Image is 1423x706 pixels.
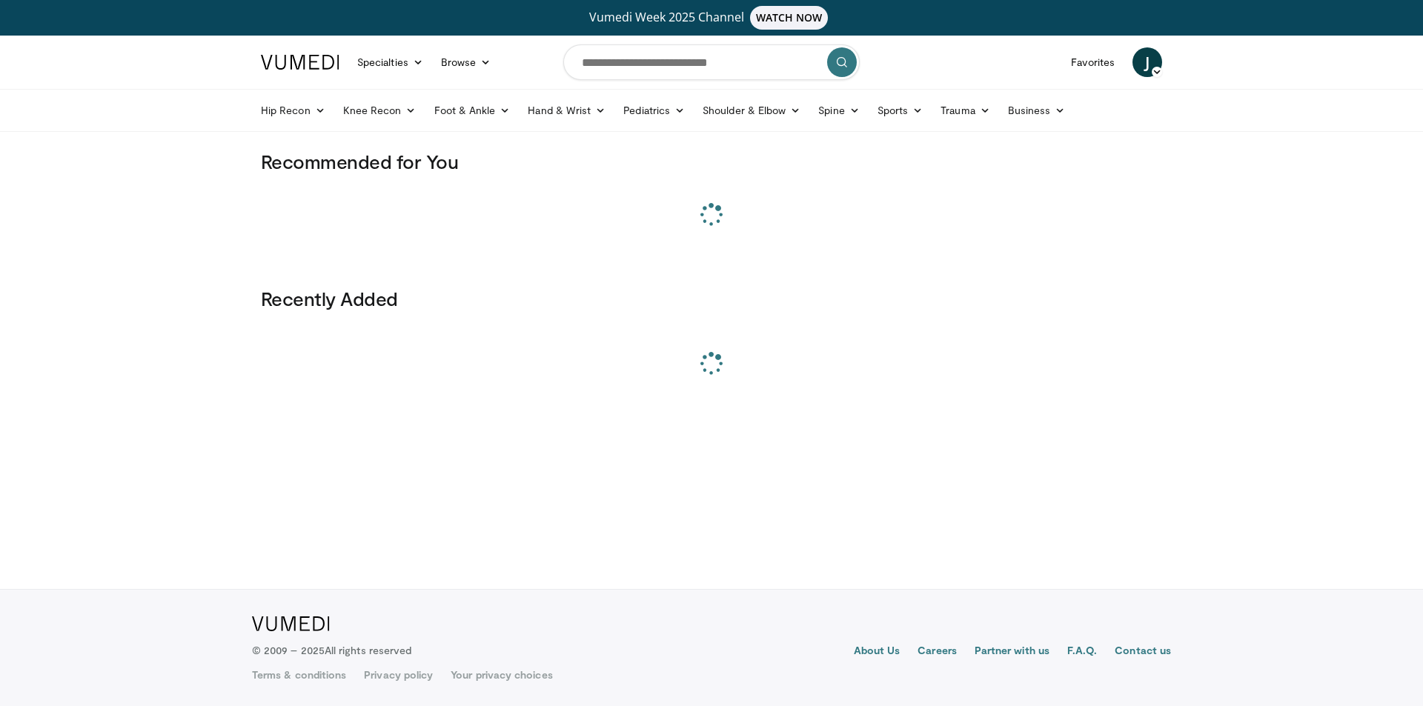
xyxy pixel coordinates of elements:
input: Search topics, interventions [563,44,860,80]
a: Knee Recon [334,96,425,125]
img: VuMedi Logo [252,616,330,631]
a: Pediatrics [614,96,694,125]
h3: Recommended for You [261,150,1162,173]
a: Terms & conditions [252,667,346,682]
a: Contact us [1115,643,1171,661]
a: Your privacy choices [451,667,552,682]
a: Spine [809,96,868,125]
a: Sports [869,96,932,125]
a: Careers [918,643,957,661]
a: Specialties [348,47,432,77]
a: Business [999,96,1075,125]
a: J [1132,47,1162,77]
a: Browse [432,47,500,77]
span: WATCH NOW [750,6,829,30]
span: All rights reserved [325,644,411,656]
a: About Us [854,643,900,661]
img: VuMedi Logo [261,55,339,70]
a: Vumedi Week 2025 ChannelWATCH NOW [263,6,1160,30]
a: Shoulder & Elbow [694,96,809,125]
a: F.A.Q. [1067,643,1097,661]
a: Foot & Ankle [425,96,520,125]
h3: Recently Added [261,287,1162,310]
p: © 2009 – 2025 [252,643,411,658]
a: Hand & Wrist [519,96,614,125]
a: Favorites [1062,47,1124,77]
a: Trauma [932,96,999,125]
a: Hip Recon [252,96,334,125]
a: Partner with us [975,643,1049,661]
a: Privacy policy [364,667,433,682]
